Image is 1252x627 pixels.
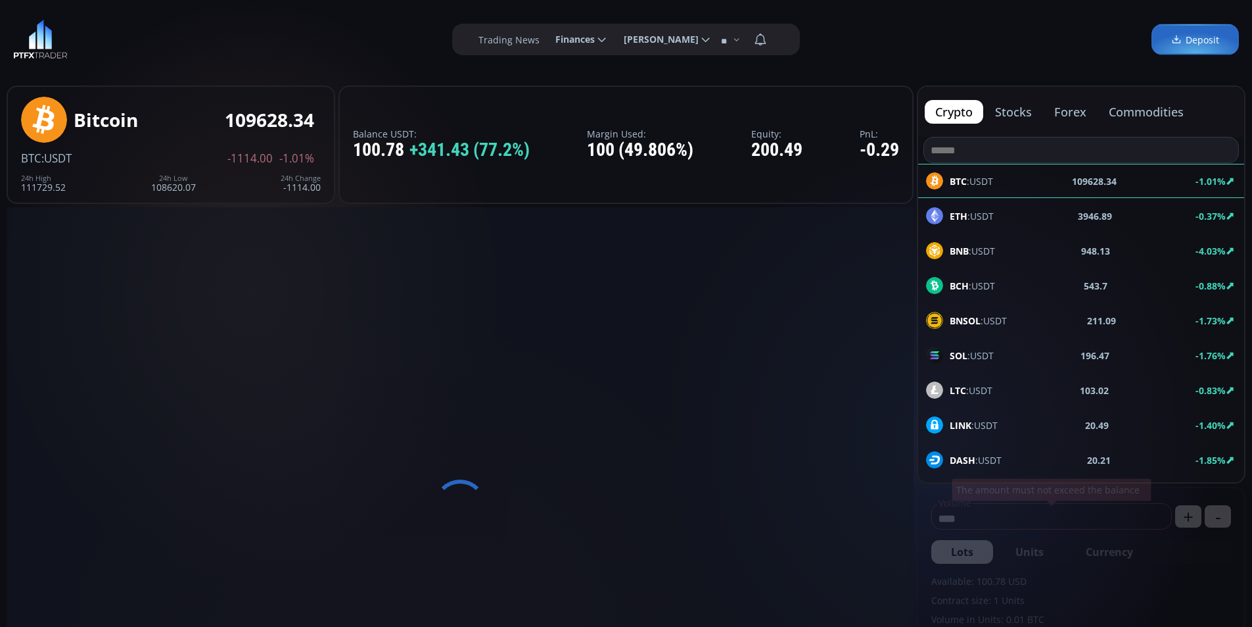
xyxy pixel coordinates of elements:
div: 109628.34 [225,110,314,130]
button: crypto [925,100,983,124]
b: 20.21 [1087,453,1111,467]
span: :USDT [950,314,1007,328]
div: 24h Change [281,174,321,182]
span: :USDT [950,279,995,293]
b: LINK [950,419,971,432]
label: Balance USDT: [353,129,530,139]
b: 20.49 [1085,418,1109,432]
b: 543.7 [1084,279,1107,293]
b: LTC [950,384,966,397]
span: -1114.00 [227,153,273,164]
div: 108620.07 [151,174,196,192]
b: 948.13 [1081,244,1110,258]
div: 100 (49.806%) [587,140,693,161]
b: BNSOL [950,314,981,327]
b: BCH [950,280,969,292]
b: -0.83% [1195,384,1226,397]
b: ETH [950,210,967,222]
b: -1.40% [1195,419,1226,432]
button: stocks [985,100,1042,124]
div: 24h Low [151,174,196,182]
div: 100.78 [353,140,530,161]
b: SOL [950,349,967,362]
span: +341.43 (77.2%) [409,140,530,161]
span: [PERSON_NAME] [614,26,699,53]
span: BTC [21,151,41,166]
b: -0.88% [1195,280,1226,292]
span: :USDT [950,209,994,223]
span: :USDT [950,418,998,432]
div: Bitcoin [74,110,138,130]
span: -1.01% [279,153,314,164]
div: -1114.00 [281,174,321,192]
b: -1.85% [1195,454,1226,466]
div: -0.29 [860,140,899,161]
div: 24h High [21,174,66,182]
div: 111729.52 [21,174,66,192]
button: commodities [1098,100,1194,124]
img: LOGO [13,20,68,59]
b: DASH [950,454,975,466]
b: 3946.89 [1078,209,1112,223]
span: :USDT [41,151,72,166]
span: :USDT [950,349,994,363]
span: Deposit [1171,33,1219,47]
label: Trading News [478,33,540,47]
b: -4.03% [1195,245,1226,257]
b: -1.76% [1195,349,1226,362]
span: Finances [546,26,595,53]
span: :USDT [950,453,1002,467]
b: 196.47 [1080,349,1109,363]
span: :USDT [950,384,992,397]
b: BNB [950,245,969,257]
span: :USDT [950,244,995,258]
button: forex [1044,100,1097,124]
a: Deposit [1151,24,1239,55]
b: -1.73% [1195,314,1226,327]
b: 211.09 [1087,314,1116,328]
b: 103.02 [1080,384,1109,397]
label: Equity: [751,129,802,139]
div: 200.49 [751,140,802,161]
label: PnL: [860,129,899,139]
b: -0.37% [1195,210,1226,222]
label: Margin Used: [587,129,693,139]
